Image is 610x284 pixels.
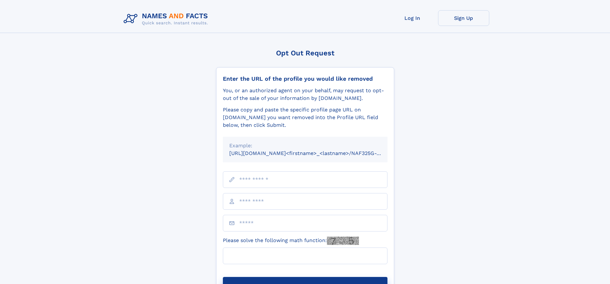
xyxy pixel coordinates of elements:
[438,10,489,26] a: Sign Up
[223,106,387,129] div: Please copy and paste the specific profile page URL on [DOMAIN_NAME] you want removed into the Pr...
[223,87,387,102] div: You, or an authorized agent on your behalf, may request to opt-out of the sale of your informatio...
[387,10,438,26] a: Log In
[223,237,359,245] label: Please solve the following math function:
[121,10,213,28] img: Logo Names and Facts
[229,150,400,156] small: [URL][DOMAIN_NAME]<firstname>_<lastname>/NAF325G-xxxxxxxx
[223,75,387,82] div: Enter the URL of the profile you would like removed
[216,49,394,57] div: Opt Out Request
[229,142,381,150] div: Example:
